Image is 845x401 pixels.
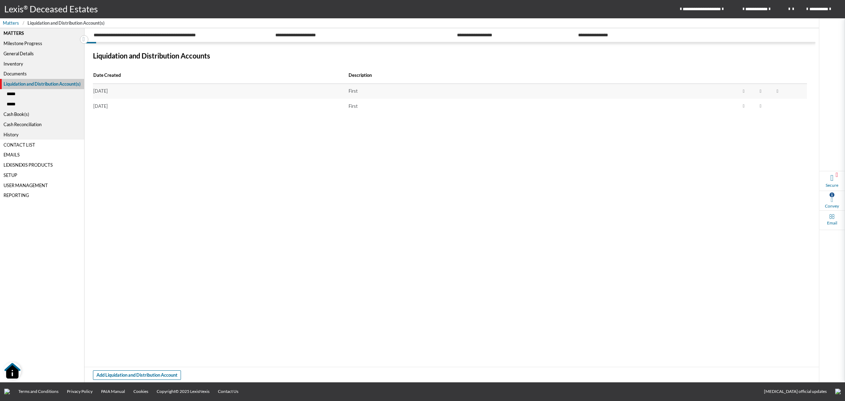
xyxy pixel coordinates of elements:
span: Secure [826,182,838,189]
span: Download [756,102,765,111]
td: [DATE] [93,84,348,99]
p: Liquidation and Distribution Accounts [93,52,807,60]
span: Edit [739,102,748,111]
p: ® [24,4,30,15]
span: Description [349,73,673,77]
a: PAIA Manual [97,382,129,401]
span: ReadOnly [773,87,782,95]
a: Privacy Policy [63,382,97,401]
div: First [349,88,730,94]
img: RELX_logo.65c3eebe.png [835,389,841,394]
div: First [349,103,730,110]
a: [MEDICAL_DATA] official updates [760,382,831,401]
span: Download [756,87,765,95]
a: Contact Us [214,382,243,401]
a: Terms and Conditions [14,382,63,401]
span: Convey [825,203,839,209]
a: Matters [3,20,23,26]
span: Matters [3,20,19,26]
a: Cookies [129,382,152,401]
td: [DATE] [93,99,348,114]
span: Date Created [93,73,309,77]
img: LexisNexis_logo.0024414d.png [4,389,10,394]
button: Open Resource Center [4,362,21,380]
span: Edit [739,87,748,95]
span: Email [827,220,837,226]
a: Copyright© 2025 LexisNexis [152,382,214,401]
